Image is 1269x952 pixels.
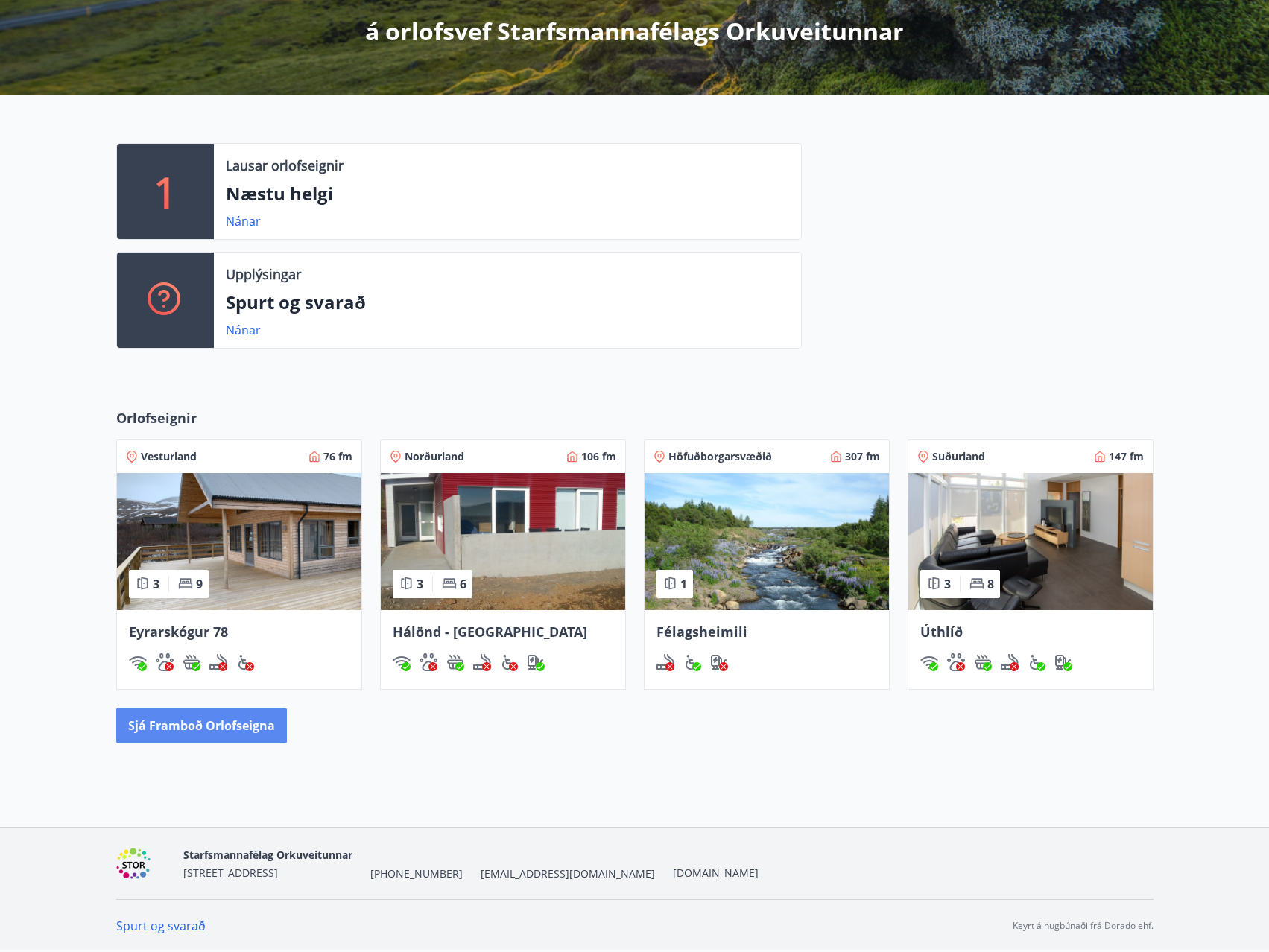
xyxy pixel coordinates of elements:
p: 1 [154,163,177,220]
span: 3 [153,576,159,592]
span: 1 [680,576,687,592]
div: Þráðlaust net [129,653,147,671]
span: 76 fm [323,449,352,464]
img: pxcaIm5dSOV3FS4whs1soiYWTwFQvksT25a9J10C.svg [156,653,174,671]
a: [DOMAIN_NAME] [673,866,759,880]
span: 6 [460,576,466,592]
div: Aðgengi fyrir hjólastól [1028,653,1045,671]
img: QNIUl6Cv9L9rHgMXwuzGLuiJOj7RKqxk9mBFPqjq.svg [656,653,674,671]
div: Hleðslustöð fyrir rafbíla [1054,653,1072,671]
div: Reykingar / Vape [1001,653,1019,671]
span: 8 [987,576,994,592]
p: Upplýsingar [226,264,301,284]
img: pxcaIm5dSOV3FS4whs1soiYWTwFQvksT25a9J10C.svg [420,653,437,671]
span: Starfsmannafélag Orkuveitunnar [183,848,352,862]
div: Aðgengi fyrir hjólastól [683,653,701,671]
div: Þráðlaust net [920,653,938,671]
div: Hleðslustöð fyrir rafbíla [710,653,728,671]
p: Keyrt á hugbúnaði frá Dorado ehf. [1013,919,1154,933]
div: Gæludýr [420,653,437,671]
div: Heitur pottur [446,653,464,671]
img: h89QDIuHlAdpqTriuIvuEWkTH976fOgBEOOeu1mi.svg [446,653,464,671]
span: Orlofseignir [116,408,197,428]
span: Úthlíð [920,623,963,641]
img: Paella dish [645,473,889,610]
img: QNIUl6Cv9L9rHgMXwuzGLuiJOj7RKqxk9mBFPqjq.svg [209,653,227,671]
img: pxcaIm5dSOV3FS4whs1soiYWTwFQvksT25a9J10C.svg [947,653,965,671]
span: 9 [196,576,203,592]
div: Reykingar / Vape [209,653,227,671]
span: 3 [417,576,423,592]
span: Vesturland [141,449,197,464]
img: 8IYIKVZQyRlUC6HQIIUSdjpPGRncJsz2RzLgWvp4.svg [683,653,701,671]
span: [EMAIL_ADDRESS][DOMAIN_NAME] [481,866,655,881]
img: 8IYIKVZQyRlUC6HQIIUSdjpPGRncJsz2RzLgWvp4.svg [1028,653,1045,671]
div: Gæludýr [947,653,965,671]
span: Félagsheimili [656,623,747,641]
p: Lausar orlofseignir [226,156,344,175]
img: h89QDIuHlAdpqTriuIvuEWkTH976fOgBEOOeu1mi.svg [183,653,200,671]
span: Höfuðborgarsvæðið [668,449,772,464]
div: Heitur pottur [974,653,992,671]
img: nH7E6Gw2rvWFb8XaSdRp44dhkQaj4PJkOoRYItBQ.svg [527,653,545,671]
img: 6gDcfMXiVBXXG0H6U6eM60D7nPrsl9g1x4qDF8XG.png [116,848,172,880]
p: Spurt og svarað [226,290,789,315]
span: 106 fm [581,449,616,464]
span: Eyrarskógur 78 [129,623,228,641]
div: Reykingar / Vape [473,653,491,671]
span: [STREET_ADDRESS] [183,866,278,880]
a: Nánar [226,213,261,229]
div: Aðgengi fyrir hjólastól [236,653,254,671]
span: 307 fm [845,449,880,464]
div: Gæludýr [156,653,174,671]
a: Spurt og svarað [116,918,206,934]
img: Paella dish [908,473,1153,610]
img: Paella dish [381,473,625,610]
div: Hleðslustöð fyrir rafbíla [527,653,545,671]
span: 3 [944,576,951,592]
div: Þráðlaust net [393,653,411,671]
img: QNIUl6Cv9L9rHgMXwuzGLuiJOj7RKqxk9mBFPqjq.svg [473,653,491,671]
span: Hálönd - [GEOGRAPHIC_DATA] [393,623,587,641]
img: 8IYIKVZQyRlUC6HQIIUSdjpPGRncJsz2RzLgWvp4.svg [500,653,518,671]
div: Heitur pottur [183,653,200,671]
a: Nánar [226,322,261,338]
img: HJRyFFsYp6qjeUYhR4dAD8CaCEsnIFYZ05miwXoh.svg [129,653,147,671]
p: á orlofsvef Starfsmannafélags Orkuveitunnar [365,15,904,48]
div: Reykingar / Vape [656,653,674,671]
div: Aðgengi fyrir hjólastól [500,653,518,671]
button: Sjá framboð orlofseigna [116,708,287,743]
img: nH7E6Gw2rvWFb8XaSdRp44dhkQaj4PJkOoRYItBQ.svg [710,653,728,671]
img: 8IYIKVZQyRlUC6HQIIUSdjpPGRncJsz2RzLgWvp4.svg [236,653,254,671]
p: Næstu helgi [226,181,789,206]
img: QNIUl6Cv9L9rHgMXwuzGLuiJOj7RKqxk9mBFPqjq.svg [1001,653,1019,671]
span: [PHONE_NUMBER] [370,866,463,881]
img: Paella dish [117,473,361,610]
img: nH7E6Gw2rvWFb8XaSdRp44dhkQaj4PJkOoRYItBQ.svg [1054,653,1072,671]
img: h89QDIuHlAdpqTriuIvuEWkTH976fOgBEOOeu1mi.svg [974,653,992,671]
span: Suðurland [932,449,985,464]
img: HJRyFFsYp6qjeUYhR4dAD8CaCEsnIFYZ05miwXoh.svg [920,653,938,671]
img: HJRyFFsYp6qjeUYhR4dAD8CaCEsnIFYZ05miwXoh.svg [393,653,411,671]
span: Norðurland [405,449,464,464]
span: 147 fm [1109,449,1144,464]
